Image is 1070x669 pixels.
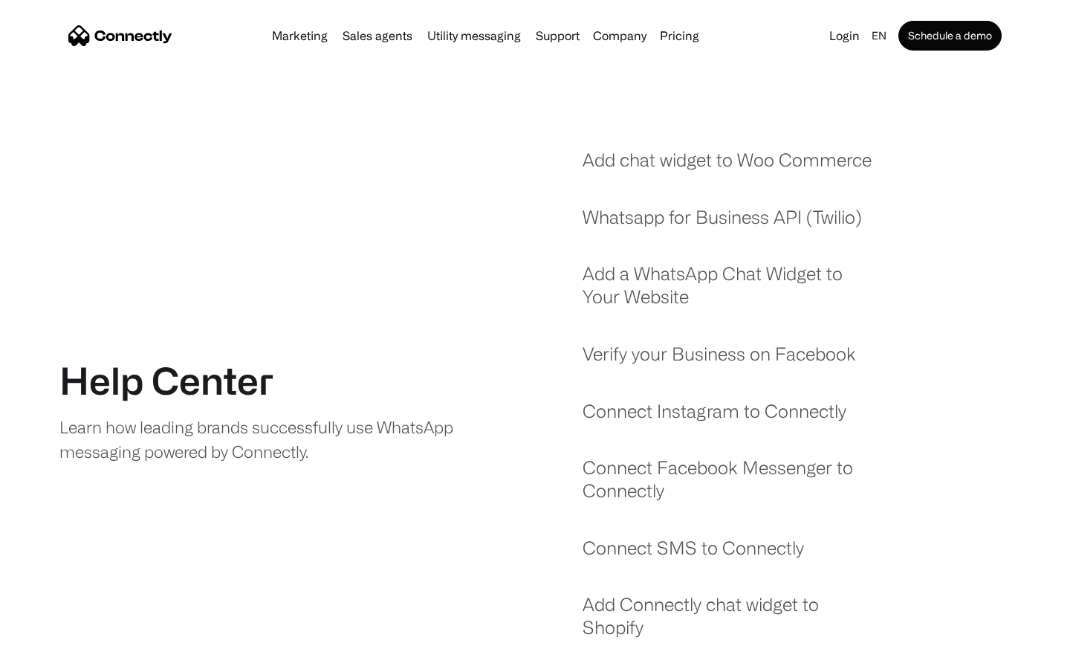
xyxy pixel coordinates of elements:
a: Sales agents [337,30,418,42]
a: Pricing [654,30,705,42]
div: Company [593,25,646,46]
div: Learn how leading brands successfully use WhatsApp messaging powered by Connectly. [59,415,466,464]
a: Add a WhatsApp Chat Widget to Your Website [583,262,882,323]
a: Utility messaging [421,30,527,42]
a: Add Connectly chat widget to Shopify [583,593,882,653]
ul: Language list [30,643,89,664]
aside: Language selected: English [15,641,89,664]
a: Whatsapp for Business API (Twilio) [583,206,862,244]
a: home [68,25,172,47]
a: Marketing [266,30,334,42]
a: Verify your Business on Facebook [583,343,856,381]
a: Login [823,25,866,46]
div: en [866,25,895,46]
a: Add chat widget to Woo Commerce [583,149,872,187]
a: Support [530,30,586,42]
a: Connect SMS to Connectly [583,537,804,575]
a: Schedule a demo [898,21,1002,51]
div: Company [588,25,651,46]
h1: Help Center [59,358,273,403]
div: en [872,25,886,46]
a: Connect Instagram to Connectly [583,400,846,438]
a: Connect Facebook Messenger to Connectly [583,456,882,517]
